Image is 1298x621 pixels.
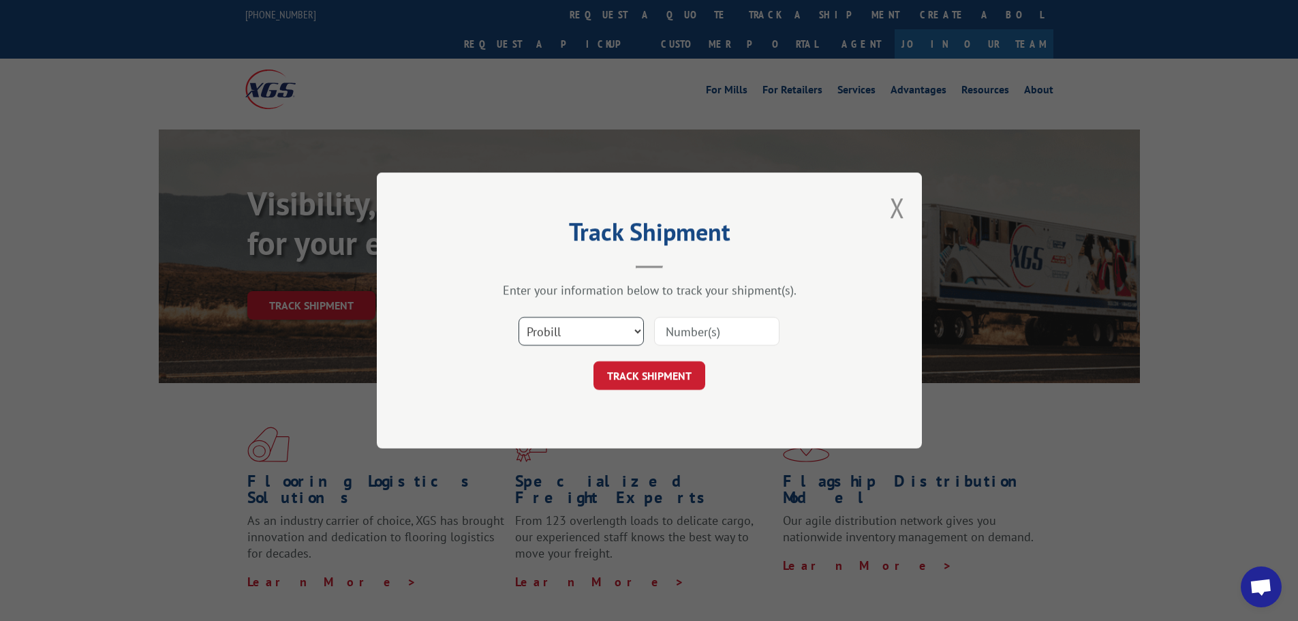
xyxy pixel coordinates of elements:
div: Open chat [1241,566,1282,607]
button: TRACK SHIPMENT [593,361,705,390]
input: Number(s) [654,317,779,346]
button: Close modal [890,190,905,226]
h2: Track Shipment [445,222,854,248]
div: Enter your information below to track your shipment(s). [445,282,854,298]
